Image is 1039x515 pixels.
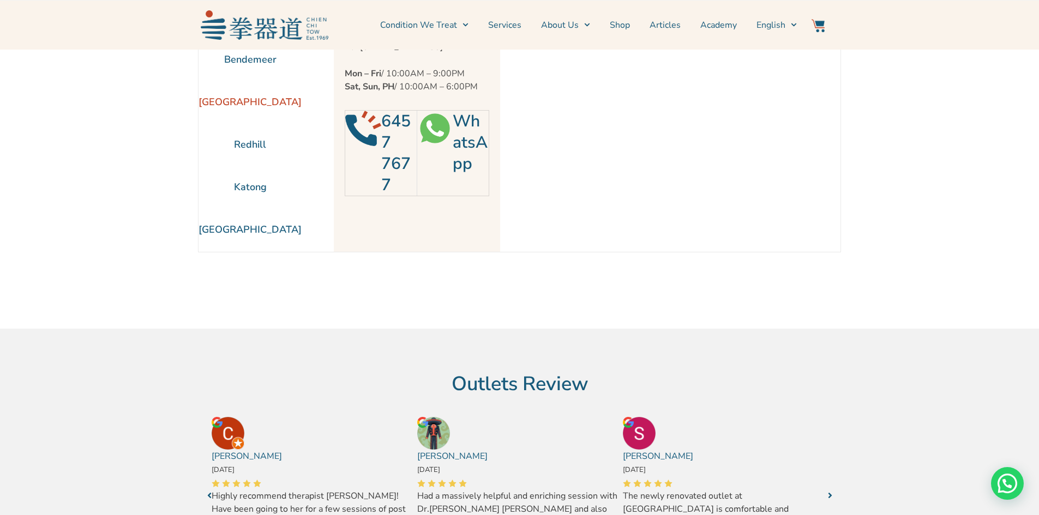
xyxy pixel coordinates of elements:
[201,487,218,504] a: Next
[541,11,590,39] a: About Us
[206,372,833,396] h2: Outlets Review
[610,11,630,39] a: Shop
[821,487,839,504] a: Next
[650,11,681,39] a: Articles
[212,465,235,475] span: [DATE]
[700,11,737,39] a: Academy
[380,11,469,39] a: Condition We Treat
[212,450,282,463] a: [PERSON_NAME]
[623,417,656,450] img: Sharon Lim
[381,110,411,196] a: 6457 7677
[417,465,440,475] span: [DATE]
[623,450,693,463] a: [PERSON_NAME]
[488,11,521,39] a: Services
[756,19,785,32] span: English
[212,417,244,450] img: Cherine Ng
[756,11,797,39] a: Switch to English
[453,110,488,175] a: WhatsApp
[991,467,1024,500] div: Need help? WhatsApp contact
[623,465,646,475] span: [DATE]
[417,450,488,463] a: [PERSON_NAME]
[345,68,381,80] strong: Mon – Fri
[417,417,450,450] img: Leon O
[345,81,394,93] strong: Sat, Sun, PH
[345,67,489,93] p: / 10:00AM – 9:00PM / 10:00AM – 6:00PM
[334,11,797,39] nav: Menu
[812,19,825,32] img: Website Icon-03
